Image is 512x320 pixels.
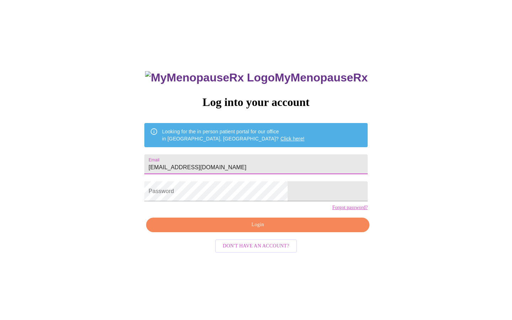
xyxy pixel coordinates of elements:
span: Don't have an account? [223,242,289,251]
span: Login [154,220,361,229]
h3: MyMenopauseRx [145,71,368,84]
div: Looking for the in person patient portal for our office in [GEOGRAPHIC_DATA], [GEOGRAPHIC_DATA]? [162,125,305,145]
button: Login [146,218,369,232]
a: Forgot password? [332,205,368,210]
button: Don't have an account? [215,239,297,253]
img: MyMenopauseRx Logo [145,71,274,84]
h3: Log into your account [144,96,368,109]
a: Click here! [281,136,305,142]
a: Don't have an account? [213,242,299,248]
